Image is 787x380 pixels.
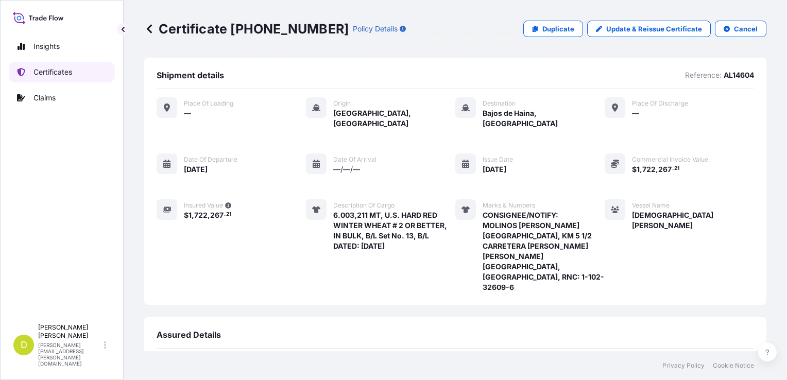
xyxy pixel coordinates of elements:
[9,36,115,57] a: Insights
[587,21,711,37] a: Update & Reissue Certificate
[157,330,221,340] span: Assured Details
[210,212,224,219] span: 267
[9,88,115,108] a: Claims
[734,24,758,34] p: Cancel
[192,212,194,219] span: ,
[333,210,455,251] span: 6.003,211 MT, U.S. HARD RED WINTER WHEAT # 2 OR BETTER, IN BULK, B/L Set No. 13, B/L DATED: [DATE]
[184,108,191,118] span: —
[483,201,535,210] span: Marks & Numbers
[632,156,708,164] span: Commercial Invoice Value
[38,342,102,367] p: [PERSON_NAME][EMAIL_ADDRESS][PERSON_NAME][DOMAIN_NAME]
[333,108,455,129] span: [GEOGRAPHIC_DATA], [GEOGRAPHIC_DATA]
[642,166,656,173] span: 722
[333,99,351,108] span: Origin
[144,21,349,37] p: Certificate [PHONE_NUMBER]
[9,62,115,82] a: Certificates
[483,164,506,175] span: [DATE]
[632,210,754,231] span: [DEMOGRAPHIC_DATA] [PERSON_NAME]
[184,156,237,164] span: Date of departure
[606,24,702,34] p: Update & Reissue Certificate
[632,166,637,173] span: $
[483,99,516,108] span: Destination
[724,70,754,80] p: AL14604
[483,210,605,292] span: CONSIGNEE/NOTIFY: MOLINOS [PERSON_NAME][GEOGRAPHIC_DATA], KM 5 1/2 CARRETERA [PERSON_NAME] [PERSO...
[637,166,640,173] span: 1
[523,21,583,37] a: Duplicate
[33,93,56,103] p: Claims
[184,164,208,175] span: [DATE]
[157,70,224,80] span: Shipment details
[184,99,233,108] span: Place of Loading
[656,166,658,173] span: ,
[483,108,605,129] span: Bajos de Haina, [GEOGRAPHIC_DATA]
[640,166,642,173] span: ,
[632,99,688,108] span: Place of discharge
[333,201,395,210] span: Description of cargo
[353,24,398,34] p: Policy Details
[658,166,672,173] span: 267
[632,201,670,210] span: Vessel Name
[483,156,513,164] span: Issue Date
[333,156,377,164] span: Date of arrival
[672,167,674,170] span: .
[194,212,208,219] span: 722
[632,108,639,118] span: —
[184,201,223,210] span: Insured Value
[333,164,360,175] span: —/—/—
[662,361,705,370] a: Privacy Policy
[715,21,766,37] button: Cancel
[189,212,192,219] span: 1
[38,323,102,340] p: [PERSON_NAME] [PERSON_NAME]
[208,212,210,219] span: ,
[226,213,231,216] span: 21
[184,212,189,219] span: $
[224,213,226,216] span: .
[33,41,60,51] p: Insights
[674,167,679,170] span: 21
[713,361,754,370] a: Cookie Notice
[542,24,574,34] p: Duplicate
[685,70,722,80] p: Reference:
[21,340,27,350] span: D
[33,67,72,77] p: Certificates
